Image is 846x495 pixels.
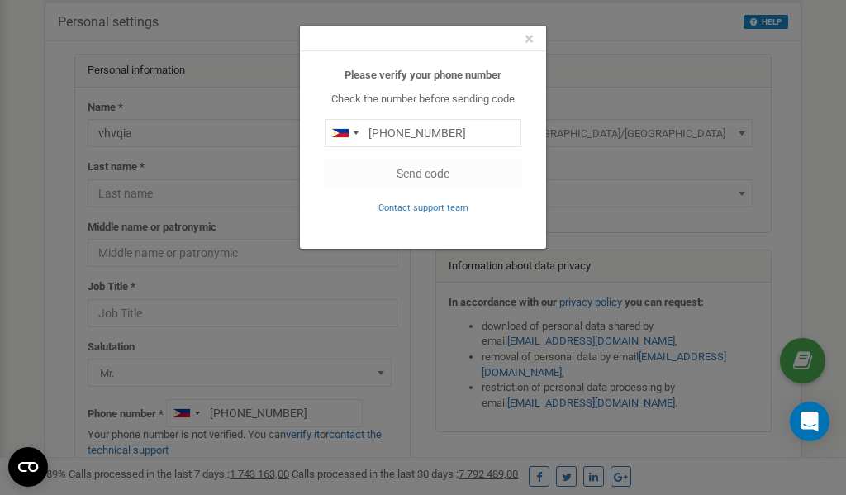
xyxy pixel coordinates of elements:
b: Please verify your phone number [345,69,501,81]
button: Send code [325,159,521,188]
a: Contact support team [378,201,468,213]
input: 0905 123 4567 [325,119,521,147]
small: Contact support team [378,202,468,213]
div: Telephone country code [326,120,364,146]
span: × [525,29,534,49]
button: Open CMP widget [8,447,48,487]
div: Open Intercom Messenger [790,402,829,441]
button: Close [525,31,534,48]
p: Check the number before sending code [325,92,521,107]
